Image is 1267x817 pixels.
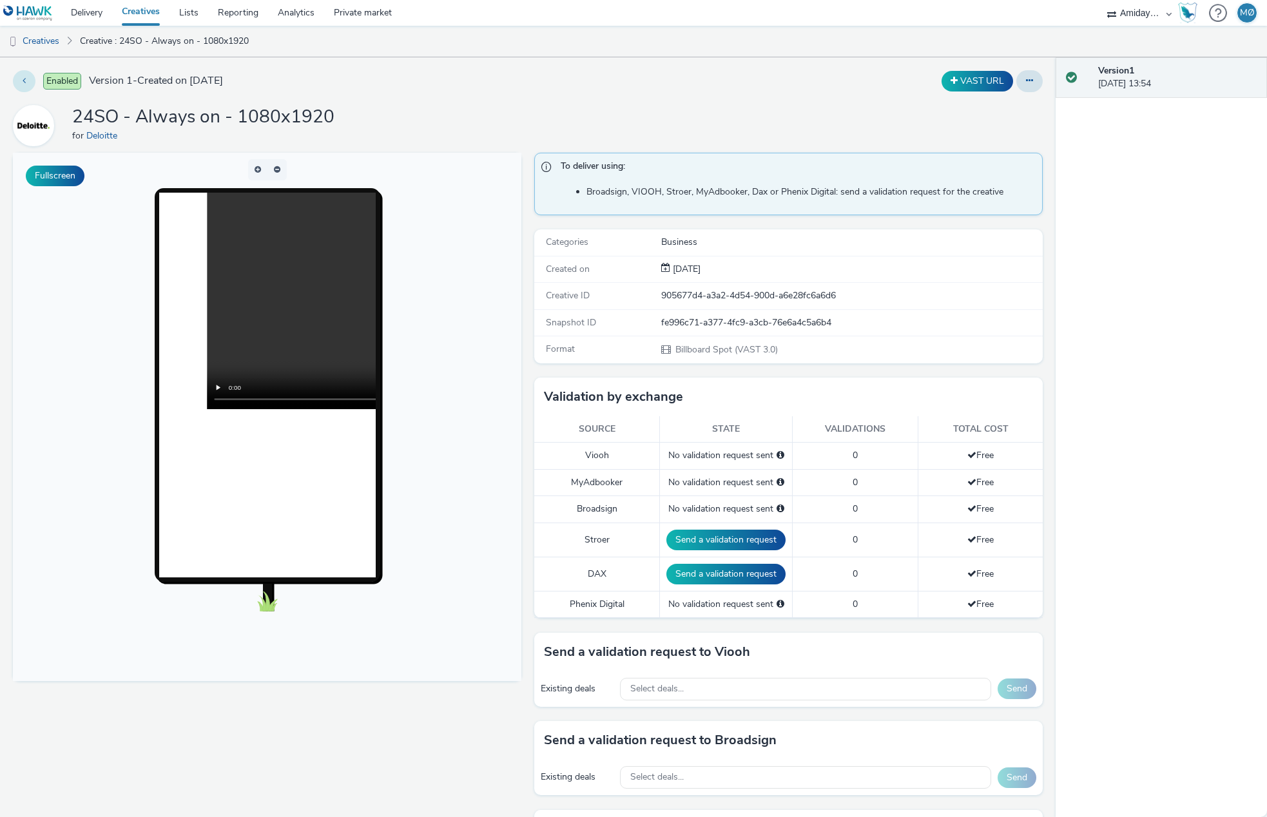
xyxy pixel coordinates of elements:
[967,503,994,515] span: Free
[1098,64,1134,77] strong: Version 1
[534,523,660,557] td: Stroer
[674,343,778,356] span: Billboard Spot (VAST 3.0)
[666,564,786,584] button: Send a validation request
[942,71,1013,91] button: VAST URL
[666,449,786,462] div: No validation request sent
[661,236,1041,249] div: Business
[998,678,1036,699] button: Send
[967,449,994,461] span: Free
[534,416,660,443] th: Source
[630,772,684,783] span: Select deals...
[998,767,1036,788] button: Send
[544,731,777,750] h3: Send a validation request to Broadsign
[666,476,786,489] div: No validation request sent
[72,105,334,130] h1: 24SO - Always on - 1080x1920
[541,682,614,695] div: Existing deals
[546,236,588,248] span: Categories
[918,416,1043,443] th: Total cost
[967,476,994,488] span: Free
[670,263,701,276] div: Creation 06 October 2025, 13:54
[853,503,858,515] span: 0
[853,449,858,461] span: 0
[544,387,683,407] h3: Validation by exchange
[777,449,784,462] div: Please select a deal below and click on Send to send a validation request to Viooh.
[661,289,1041,302] div: 905677d4-a3a2-4d54-900d-a6e28fc6a6d6
[534,443,660,469] td: Viooh
[853,476,858,488] span: 0
[534,557,660,591] td: DAX
[534,496,660,523] td: Broadsign
[777,503,784,515] div: Please select a deal below and click on Send to send a validation request to Broadsign.
[1240,3,1255,23] div: MØ
[670,263,701,275] span: [DATE]
[1178,3,1197,23] img: Hawk Academy
[546,343,575,355] span: Format
[967,568,994,580] span: Free
[15,107,52,144] img: Deloitte
[777,598,784,611] div: Please select a deal below and click on Send to send a validation request to Phenix Digital.
[630,684,684,695] span: Select deals...
[1098,64,1257,91] div: [DATE] 13:54
[546,263,590,275] span: Created on
[534,469,660,495] td: MyAdbooker
[853,533,858,546] span: 0
[853,568,858,580] span: 0
[546,316,596,329] span: Snapshot ID
[853,598,858,610] span: 0
[86,130,122,142] a: Deloitte
[660,416,793,443] th: State
[586,186,1036,198] li: Broadsign, VIOOH, Stroer, MyAdbooker, Dax or Phenix Digital: send a validation request for the cr...
[43,73,81,90] span: Enabled
[6,35,19,48] img: dooh
[544,642,750,662] h3: Send a validation request to Viooh
[938,71,1016,91] div: Duplicate the creative as a VAST URL
[541,771,614,783] div: Existing deals
[3,5,53,21] img: undefined Logo
[73,26,255,57] a: Creative : 24SO - Always on - 1080x1920
[72,130,86,142] span: for
[661,316,1041,329] div: fe996c71-a377-4fc9-a3cb-76e6a4c5a6b4
[534,591,660,617] td: Phenix Digital
[13,119,59,131] a: Deloitte
[967,598,994,610] span: Free
[666,598,786,611] div: No validation request sent
[26,166,84,186] button: Fullscreen
[561,160,1029,177] span: To deliver using:
[777,476,784,489] div: Please select a deal below and click on Send to send a validation request to MyAdbooker.
[1178,3,1203,23] a: Hawk Academy
[546,289,590,302] span: Creative ID
[666,503,786,515] div: No validation request sent
[793,416,918,443] th: Validations
[666,530,786,550] button: Send a validation request
[967,533,994,546] span: Free
[89,73,223,88] span: Version 1 - Created on [DATE]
